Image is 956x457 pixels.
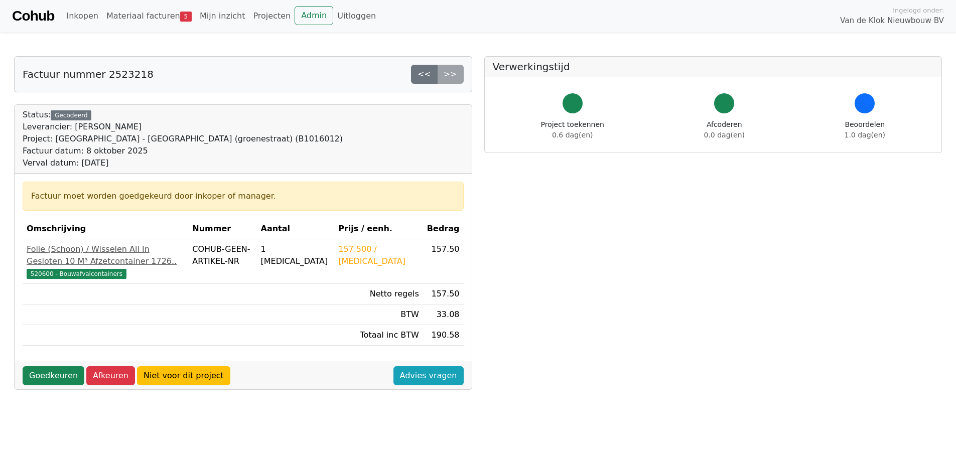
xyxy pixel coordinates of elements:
[188,219,256,239] th: Nummer
[704,119,745,140] div: Afcoderen
[23,219,188,239] th: Omschrijving
[196,6,249,26] a: Mijn inzicht
[62,6,102,26] a: Inkopen
[23,157,343,169] div: Verval datum: [DATE]
[338,243,419,267] div: 157.500 / [MEDICAL_DATA]
[23,121,343,133] div: Leverancier: [PERSON_NAME]
[12,4,54,28] a: Cohub
[261,243,331,267] div: 1 [MEDICAL_DATA]
[541,119,604,140] div: Project toekennen
[423,219,464,239] th: Bedrag
[333,6,380,26] a: Uitloggen
[893,6,944,15] span: Ingelogd onder:
[23,366,84,385] a: Goedkeuren
[423,304,464,325] td: 33.08
[86,366,135,385] a: Afkeuren
[27,243,184,267] div: Folie (Schoon) / Wisselen All In Gesloten 10 M³ Afzetcontainer 1726..
[27,269,126,279] span: 520600 - Bouwafvalcontainers
[845,119,885,140] div: Beoordelen
[423,325,464,346] td: 190.58
[23,133,343,145] div: Project: [GEOGRAPHIC_DATA] - [GEOGRAPHIC_DATA] (groenestraat) (B1016012)
[704,131,745,139] span: 0.0 dag(en)
[334,325,423,346] td: Totaal inc BTW
[102,6,196,26] a: Materiaal facturen5
[257,219,335,239] th: Aantal
[31,190,455,202] div: Factuur moet worden goedgekeurd door inkoper of manager.
[23,68,154,80] h5: Factuur nummer 2523218
[840,15,944,27] span: Van de Klok Nieuwbouw BV
[51,110,91,120] div: Gecodeerd
[845,131,885,139] span: 1.0 dag(en)
[23,145,343,157] div: Factuur datum: 8 oktober 2025
[423,284,464,304] td: 157.50
[334,219,423,239] th: Prijs / eenh.
[295,6,333,25] a: Admin
[188,239,256,284] td: COHUB-GEEN-ARTIKEL-NR
[423,239,464,284] td: 157.50
[180,12,192,22] span: 5
[393,366,464,385] a: Advies vragen
[137,366,230,385] a: Niet voor dit project
[552,131,593,139] span: 0.6 dag(en)
[27,243,184,279] a: Folie (Schoon) / Wisselen All In Gesloten 10 M³ Afzetcontainer 1726..520600 - Bouwafvalcontainers
[334,284,423,304] td: Netto regels
[334,304,423,325] td: BTW
[493,61,934,73] h5: Verwerkingstijd
[23,109,343,169] div: Status:
[411,65,438,84] a: <<
[249,6,295,26] a: Projecten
